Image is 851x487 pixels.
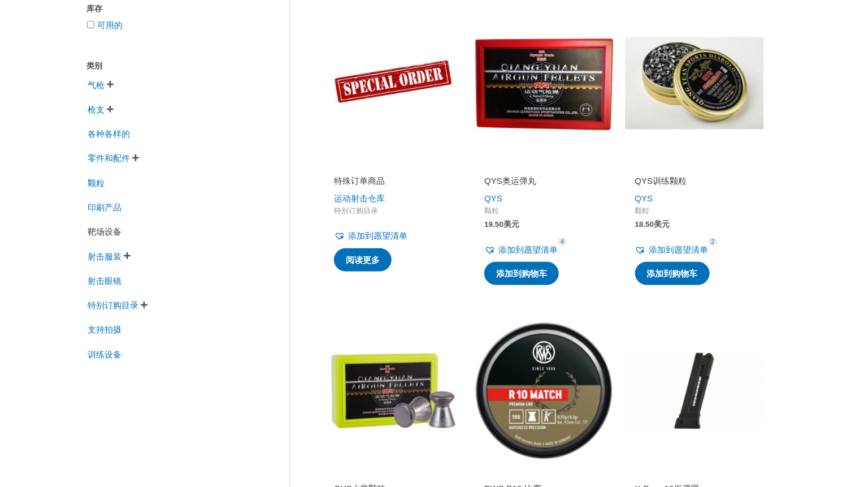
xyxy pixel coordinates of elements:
[334,193,385,203] a: 运动射击仓库
[346,255,380,265] font: 阅读更多
[88,276,121,286] font: 射击眼镜
[503,220,519,229] font: 美元
[635,175,754,191] a: QYS训练颗粒
[709,238,718,246] span: 2
[86,104,106,113] a: 枪支
[649,245,709,255] font: 添加到愿望清单
[635,262,710,286] a: 加入购物车：“QYS 训练颗粒”
[88,129,130,139] font: 各种各样的
[88,325,121,335] font: 支持拍摄
[635,160,754,173] iframe: 客户评论由 Trustpilot 提供支持
[86,4,102,13] font: 库存
[334,228,407,244] a: 添加到愿望清单
[484,220,503,229] font: 19.50
[334,160,453,173] iframe: 客户评论由 Trustpilot 提供支持
[484,176,536,186] font: QYS奥运弹丸
[86,61,102,70] font: 类别
[86,299,140,309] a: 特别订购目录
[88,153,130,163] font: 零件和配件
[484,193,502,203] a: QYS
[334,206,378,215] font: 特别订购目录
[635,206,650,215] font: 颗粒
[484,262,559,286] a: 加入购物车：“QYS 奥林匹克颗粒”
[484,160,603,173] iframe: 客户评论由 Trustpilot 提供支持
[334,467,453,481] iframe: Customer reviews powered by Trustpilot
[87,21,94,28] input: 可用的
[88,80,105,90] font: 气枪
[496,269,547,278] font: 添加到购物车
[484,242,558,258] a: 添加到愿望清单
[86,177,106,187] a: 颗粒
[88,300,138,310] font: 特别订购目录
[334,175,453,191] a: 特殊订单商品
[86,348,123,358] a: 训练设备
[334,176,385,186] font: 特殊订单商品
[484,175,603,191] a: QYS奥运弹丸
[647,269,698,278] font: 添加到购物车
[635,467,754,481] iframe: Customer reviews powered by Trustpilot
[498,245,558,255] font: 添加到愿望清单
[86,79,106,89] a: 气枪
[334,248,392,272] a: 了解有关“特殊订单商品”的更多信息
[625,321,764,460] img: X-Esse 10发弹匣
[348,231,407,240] font: 添加到愿望清单
[86,251,123,260] a: 射击服装
[324,321,463,460] img: QYS火柴颗粒
[635,242,709,258] a: 添加到愿望清单
[324,14,463,153] img: 特殊订单商品
[635,220,654,229] font: 18.50
[141,301,147,309] font: 
[88,202,121,212] font: 印刷产品
[88,252,121,261] font: 射击服装
[474,321,613,460] img: RWS R10 比赛
[88,350,121,359] font: 训练设备
[88,178,105,188] font: 颗粒
[86,128,131,137] a: 各种各样的
[484,206,499,215] font: 颗粒
[86,275,123,285] a: 射击眼镜
[107,80,114,88] font: 
[474,14,613,153] img: QYS奥运弹丸
[88,227,121,236] font: 靶场设备
[86,324,123,334] a: 支持拍摄
[635,193,653,203] a: QYS
[654,220,670,229] font: 美元
[86,201,123,211] a: 印刷产品
[635,176,687,186] font: QYS训练颗粒
[132,154,139,162] font: 
[86,153,131,162] a: 零件和配件
[88,105,105,114] font: 枪支
[107,105,114,113] font: 
[97,20,123,30] a: 可用的
[558,238,567,246] span: 4
[124,252,131,260] font: 
[86,226,123,236] a: 靶场设备
[484,467,603,481] iframe: Customer reviews powered by Trustpilot
[625,14,764,153] img: QYS训练颗粒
